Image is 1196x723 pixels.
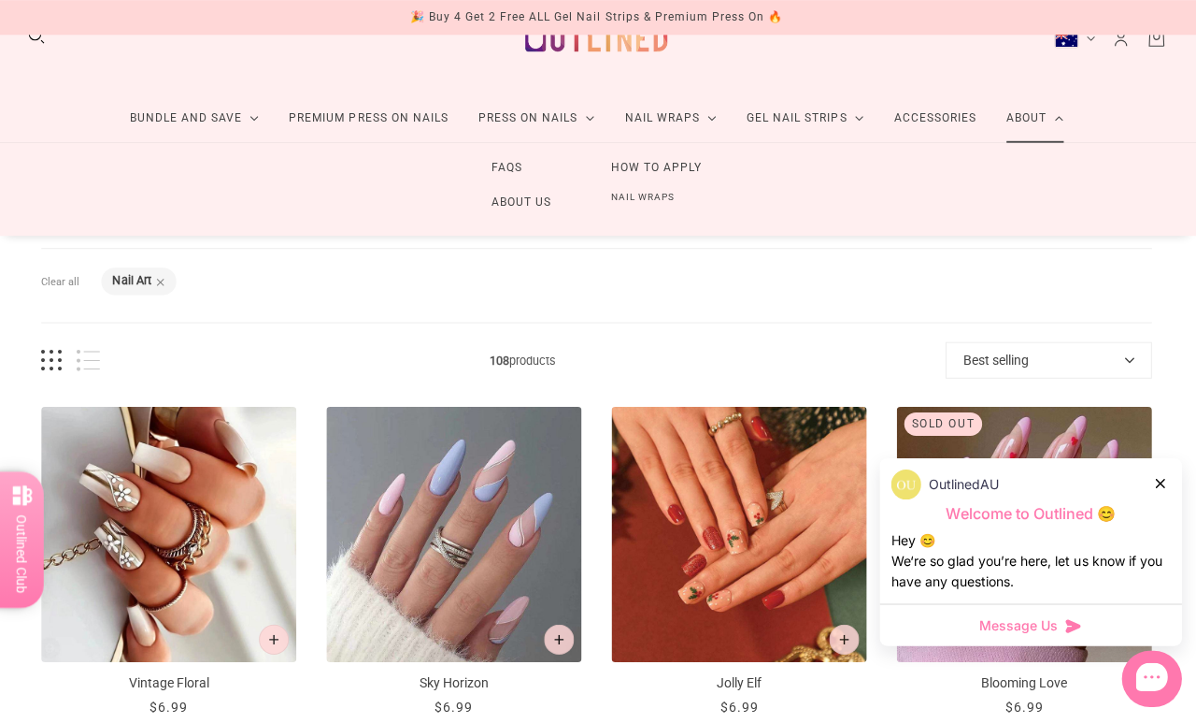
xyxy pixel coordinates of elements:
[488,352,507,366] b: 108
[408,7,780,27] div: 🎉 Buy 4 Get 2 Free ALL Gel Nail Strips & Premium Press On 🔥
[609,671,863,690] p: Jolly Elf
[41,405,295,715] a: Vintage Floral
[609,405,863,715] a: Jolly Elf
[462,93,607,142] a: Press On Nails
[579,184,703,209] a: Nail Wraps
[325,405,579,715] a: Sky Horizon
[901,411,978,434] div: Sold out
[273,93,462,142] a: Premium Press On Nails
[542,622,572,652] button: Add to cart
[893,671,1147,690] p: Blooming Love
[729,93,876,142] a: Gel Nail Strips
[718,697,756,712] span: $6.99
[460,150,550,184] a: FAQs
[888,528,1166,590] div: Hey 😊 We‘re so glad you’re here, let us know if you have any questions.
[1106,28,1127,49] a: Account
[100,349,942,369] span: products
[888,468,918,498] img: data:image/png;base64,iVBORw0KGgoAAAANSUhEUgAAACQAAAAkCAYAAADhAJiYAAAAAXNSR0IArs4c6QAAAERlWElmTU0...
[942,340,1147,377] button: Best selling
[826,622,856,652] button: Add to cart
[925,472,995,493] p: OutlinedAU
[41,348,62,369] button: Grid view
[258,622,288,652] button: Add to cart
[325,671,579,690] p: Sky Horizon
[434,697,472,712] span: $6.99
[1002,697,1040,712] span: $6.99
[114,93,273,142] a: Bundle and Save
[579,150,730,184] a: How to Apply
[888,502,1166,522] p: Welcome to Outlined 😊
[149,697,188,712] span: $6.99
[112,272,150,286] b: Nail Art
[77,348,100,369] button: List view
[26,25,47,46] button: Search
[41,671,295,690] p: Vintage Floral
[607,93,729,142] a: Nail Wraps
[975,614,1054,632] span: Message Us
[460,184,579,219] a: About Us
[41,268,79,296] button: Clear all filters
[112,274,150,286] button: Nail Art
[1050,29,1091,48] button: Australia
[1142,28,1162,49] a: Cart
[876,93,988,142] a: Accessories
[893,405,1147,715] a: Blooming Love
[988,93,1075,142] a: About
